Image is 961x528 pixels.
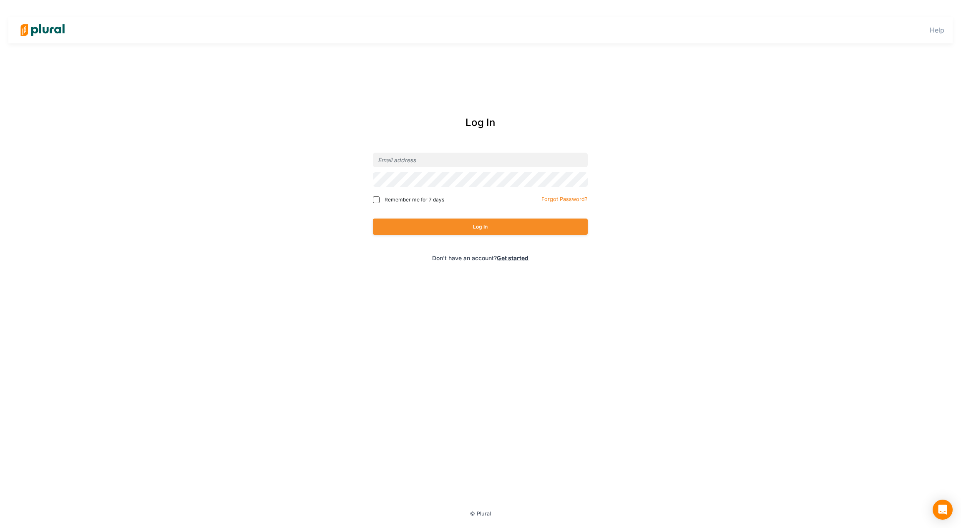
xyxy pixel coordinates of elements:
[541,196,588,202] small: Forgot Password?
[930,26,944,34] a: Help
[373,153,588,167] input: Email address
[385,196,444,204] span: Remember me for 7 days
[497,254,528,261] a: Get started
[933,500,953,520] div: Open Intercom Messenger
[470,510,491,517] small: © Plural
[541,194,588,203] a: Forgot Password?
[337,254,624,262] div: Don't have an account?
[373,219,588,235] button: Log In
[337,115,624,130] div: Log In
[13,15,72,45] img: Logo for Plural
[373,196,380,203] input: Remember me for 7 days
